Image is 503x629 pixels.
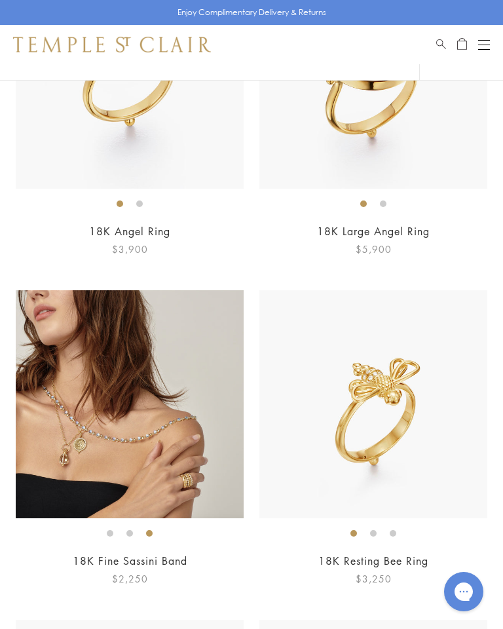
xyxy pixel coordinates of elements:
span: $5,900 [356,242,392,257]
button: Open navigation [478,37,490,52]
span: $3,900 [112,242,148,257]
p: Enjoy Complimentary Delivery & Returns [177,6,326,19]
a: 18K Angel Ring [89,224,170,238]
span: $2,250 [112,571,148,586]
a: 18K Large Angel Ring [317,224,430,238]
a: 18K Resting Bee Ring [318,554,428,568]
img: R31844-RESTBEE [259,290,487,518]
a: 18K Fine Sassini Band [73,554,187,568]
img: 18K Fine Sassini Band [16,290,244,518]
span: $3,250 [356,571,392,586]
img: Temple St. Clair [13,37,211,52]
a: Open Shopping Bag [457,37,467,52]
a: Search [436,37,446,52]
iframe: Gorgias live chat messenger [438,567,490,616]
